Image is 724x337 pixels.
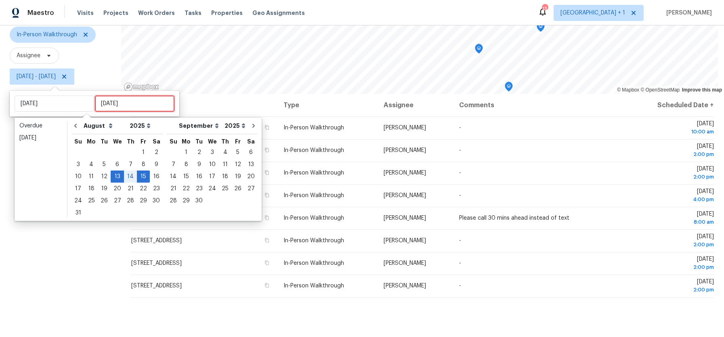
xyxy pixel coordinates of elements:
th: Scheduled Date ↑ [628,94,714,116]
div: 8:00 am [634,218,714,226]
div: 11 [85,171,98,182]
div: 13 [542,5,548,13]
select: Year [222,120,248,132]
span: [PERSON_NAME] [384,125,426,131]
div: Wed Sep 03 2025 [206,146,219,158]
span: [PERSON_NAME] [384,215,426,221]
div: 20 [111,183,124,194]
abbr: Sunday [170,139,177,144]
div: Mon Sep 08 2025 [180,158,193,171]
div: Thu Aug 14 2025 [124,171,137,183]
abbr: Saturday [153,139,160,144]
div: Mon Sep 22 2025 [180,183,193,195]
div: Fri Sep 19 2025 [231,171,244,183]
a: Mapbox homepage [124,82,159,92]
div: 15 [180,171,193,182]
div: 9 [193,159,206,170]
div: 7 [167,159,180,170]
span: [PERSON_NAME] [663,9,712,17]
div: 31 [71,207,85,218]
a: Mapbox [617,87,639,93]
div: 28 [124,195,137,206]
div: 30 [150,195,163,206]
div: Tue Sep 23 2025 [193,183,206,195]
button: Copy Address [263,282,271,289]
button: Copy Address [263,124,271,131]
div: Sun Aug 17 2025 [71,183,85,195]
span: Work Orders [138,9,175,17]
div: 28 [167,195,180,206]
div: 2:00 pm [634,286,714,294]
div: 18 [85,183,98,194]
div: 14 [124,171,137,182]
select: Month [82,120,128,132]
span: [PERSON_NAME] [384,283,426,289]
div: 10 [206,159,219,170]
div: Fri Aug 29 2025 [137,195,150,207]
div: Map marker [537,22,545,35]
span: In-Person Walkthrough [283,238,344,243]
div: 26 [98,195,111,206]
div: 25 [219,183,231,194]
select: Month [177,120,222,132]
button: Copy Address [263,191,271,199]
div: 2:00 pm [634,263,714,271]
span: [DATE] [634,166,714,181]
div: Fri Sep 26 2025 [231,183,244,195]
span: [PERSON_NAME] [384,170,426,176]
div: 14 [167,171,180,182]
span: - [459,260,461,266]
div: Overdue [19,122,62,130]
abbr: Monday [87,139,96,144]
span: [DATE] [634,234,714,249]
div: [DATE] [19,134,62,142]
div: 12 [231,159,244,170]
div: 21 [124,183,137,194]
abbr: Wednesday [208,139,217,144]
button: Copy Address [263,146,271,154]
div: Fri Aug 22 2025 [137,183,150,195]
div: 26 [231,183,244,194]
span: [STREET_ADDRESS] [131,283,182,289]
abbr: Sunday [74,139,82,144]
span: Properties [211,9,243,17]
div: Mon Aug 18 2025 [85,183,98,195]
div: Tue Aug 26 2025 [98,195,111,207]
div: 3 [71,159,85,170]
abbr: Monday [182,139,191,144]
div: Wed Aug 06 2025 [111,158,124,171]
div: Wed Aug 20 2025 [111,183,124,195]
span: - [459,148,461,153]
div: 19 [98,183,111,194]
div: Wed Sep 17 2025 [206,171,219,183]
span: [DATE] [634,189,714,204]
div: Wed Sep 10 2025 [206,158,219,171]
div: Sun Aug 03 2025 [71,158,85,171]
div: 1 [137,147,150,158]
div: Sat Aug 16 2025 [150,171,163,183]
div: 1 [180,147,193,158]
button: Copy Address [263,259,271,266]
span: [STREET_ADDRESS] [131,260,182,266]
div: 11 [219,159,231,170]
th: Address [131,94,277,116]
div: 3 [206,147,219,158]
select: Year [128,120,153,132]
div: Sat Sep 20 2025 [244,171,258,183]
div: Fri Aug 01 2025 [137,146,150,158]
div: Thu Aug 28 2025 [124,195,137,207]
div: Mon Aug 25 2025 [85,195,98,207]
span: Geo Assignments [252,9,305,17]
div: 12 [98,171,111,182]
div: 23 [150,183,163,194]
button: Copy Address [263,169,271,176]
div: Thu Sep 04 2025 [219,146,231,158]
div: Thu Sep 18 2025 [219,171,231,183]
input: Start date [15,96,94,112]
div: Map marker [505,82,513,94]
div: 22 [137,183,150,194]
span: [PERSON_NAME] [384,148,426,153]
span: - [459,238,461,243]
abbr: Friday [141,139,146,144]
div: Wed Sep 24 2025 [206,183,219,195]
